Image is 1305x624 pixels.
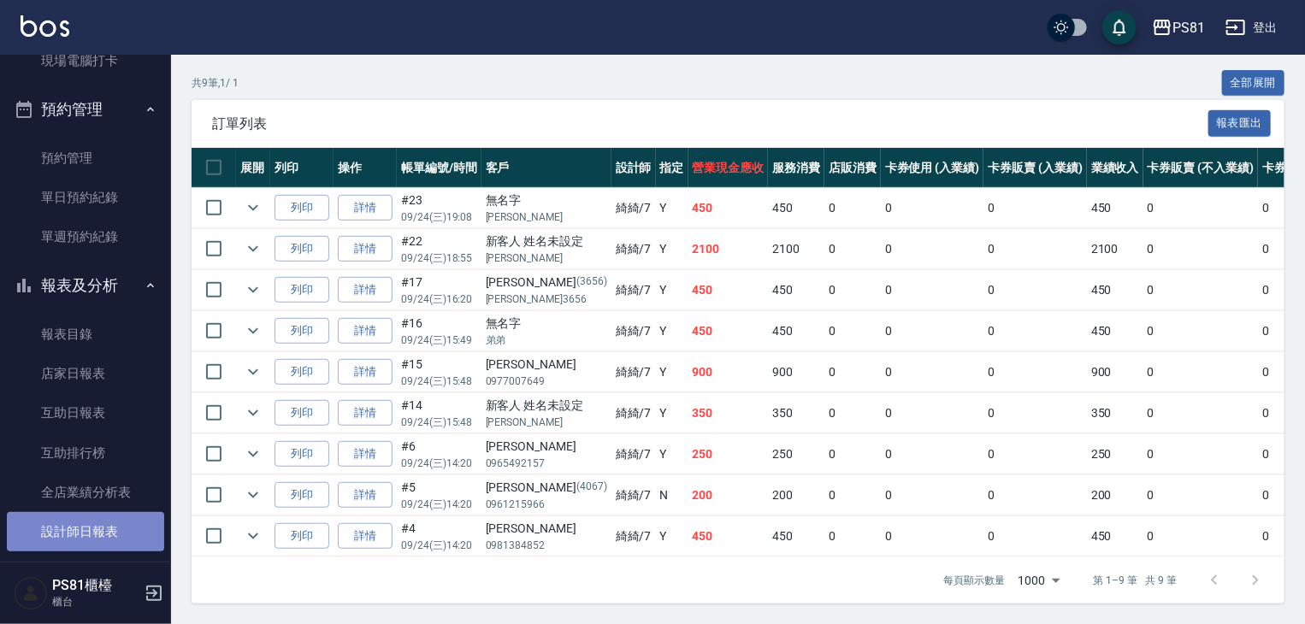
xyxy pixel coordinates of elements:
div: [PERSON_NAME] [486,479,607,497]
td: 450 [768,188,824,228]
td: 0 [983,475,1087,515]
td: 0 [983,393,1087,433]
td: 綺綺 /7 [611,393,656,433]
button: expand row [240,236,266,262]
td: 0 [983,311,1087,351]
td: 0 [824,270,881,310]
td: 250 [768,434,824,474]
span: 訂單列表 [212,115,1208,132]
button: expand row [240,523,266,549]
th: 操作 [334,148,397,188]
td: #17 [397,270,481,310]
button: expand row [240,400,266,426]
button: 列印 [275,441,329,468]
img: Logo [21,15,69,37]
a: 互助日報表 [7,393,164,433]
td: 450 [768,270,824,310]
p: 0961215966 [486,497,607,512]
img: Person [14,576,48,610]
td: 2100 [768,229,824,269]
a: 詳情 [338,318,393,344]
td: 450 [688,270,769,310]
td: 0 [881,352,984,392]
td: #22 [397,229,481,269]
button: 列印 [275,236,329,262]
td: 綺綺 /7 [611,434,656,474]
button: PS81 [1145,10,1212,45]
button: expand row [240,195,266,221]
a: 單日預約紀錄 [7,178,164,217]
a: 詳情 [338,359,393,386]
td: 2100 [688,229,769,269]
td: Y [656,270,688,310]
td: 0 [824,393,881,433]
th: 服務消費 [768,148,824,188]
td: 0 [824,188,881,228]
td: 900 [768,352,824,392]
td: 0 [881,229,984,269]
td: 200 [688,475,769,515]
a: 詳情 [338,523,393,550]
p: 09/24 (三) 18:55 [401,250,477,266]
td: 綺綺 /7 [611,352,656,392]
button: 報表及分析 [7,263,164,308]
button: save [1102,10,1137,44]
div: 新客人 姓名未設定 [486,233,607,250]
td: 350 [768,393,824,433]
p: 第 1–9 筆 共 9 筆 [1094,573,1177,588]
p: (4067) [576,479,607,497]
td: 450 [1087,270,1143,310]
button: 報表匯出 [1208,110,1272,137]
td: #5 [397,475,481,515]
th: 業績收入 [1087,148,1143,188]
div: 無名字 [486,315,607,333]
td: 450 [688,311,769,351]
a: 全店業績分析表 [7,473,164,512]
td: 綺綺 /7 [611,229,656,269]
td: Y [656,434,688,474]
a: 互助排行榜 [7,433,164,473]
a: 詳情 [338,277,393,303]
div: 1000 [1012,557,1066,603]
td: 450 [1087,188,1143,228]
th: 帳單編號/時間 [397,148,481,188]
td: 450 [688,188,769,228]
td: 0 [824,516,881,556]
td: 0 [824,475,881,515]
p: 櫃台 [52,594,139,609]
div: [PERSON_NAME] [486,274,607,291]
td: 0 [881,311,984,351]
td: 450 [768,516,824,556]
td: 0 [983,352,1087,392]
p: [PERSON_NAME] [486,209,607,225]
button: expand row [240,359,266,385]
td: 250 [1087,434,1143,474]
p: 09/24 (三) 14:20 [401,497,477,512]
a: 設計師日報表 [7,512,164,551]
a: 報表目錄 [7,315,164,354]
div: [PERSON_NAME] [486,356,607,374]
p: [PERSON_NAME]3656 [486,291,607,307]
td: 0 [983,188,1087,228]
th: 客戶 [481,148,611,188]
td: 綺綺 /7 [611,516,656,556]
td: 0 [824,229,881,269]
button: expand row [240,318,266,344]
td: Y [656,352,688,392]
td: 綺綺 /7 [611,475,656,515]
td: 0 [1143,270,1258,310]
td: 0 [983,434,1087,474]
th: 列印 [270,148,334,188]
p: 09/24 (三) 16:20 [401,291,477,307]
p: 09/24 (三) 15:49 [401,333,477,348]
td: 綺綺 /7 [611,311,656,351]
td: #14 [397,393,481,433]
a: 詳情 [338,400,393,427]
div: 新客人 姓名未設定 [486,397,607,415]
td: #6 [397,434,481,474]
td: 0 [824,434,881,474]
td: 450 [768,311,824,351]
td: 350 [688,393,769,433]
p: (3656) [576,274,607,291]
a: 詳情 [338,441,393,468]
